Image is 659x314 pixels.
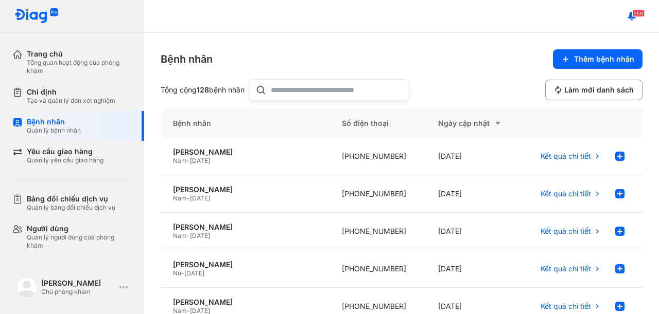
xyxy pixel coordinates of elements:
div: Quản lý yêu cầu giao hàng [27,156,103,164]
span: - [187,194,190,202]
div: [PERSON_NAME] [173,147,317,157]
span: [DATE] [184,269,204,277]
div: Quản lý bệnh nhân [27,126,81,135]
span: Kết quả chi tiết [541,152,591,161]
span: - [181,269,184,277]
div: Tạo và quản lý đơn xét nghiệm [27,97,115,105]
div: [DATE] [426,175,522,213]
div: [PHONE_NUMBER] [329,213,426,250]
span: Kết quả chi tiết [541,189,591,198]
span: - [187,157,190,164]
div: Bệnh nhân [161,109,329,138]
div: [PERSON_NAME] [173,185,317,194]
div: [DATE] [426,138,522,175]
div: [PERSON_NAME] [173,260,317,269]
div: Trang chủ [27,49,132,59]
div: Bảng đối chiếu dịch vụ [27,194,115,204]
img: logo [16,277,37,298]
div: Số điện thoại [329,109,426,138]
div: Yêu cầu giao hàng [27,147,103,156]
button: Làm mới danh sách [545,80,643,100]
div: Quản lý bảng đối chiếu dịch vụ [27,204,115,212]
div: Người dùng [27,224,132,233]
span: [DATE] [190,194,210,202]
span: Nam [173,194,187,202]
div: [PERSON_NAME] [41,279,115,288]
span: 258 [632,10,645,17]
div: Ngày cập nhật [438,117,510,130]
div: [PHONE_NUMBER] [329,250,426,288]
span: Kết quả chi tiết [541,302,591,311]
span: Kết quả chi tiết [541,227,591,236]
div: Bệnh nhân [161,52,213,66]
div: [PERSON_NAME] [173,223,317,232]
span: Nam [173,232,187,239]
div: [DATE] [426,250,522,288]
div: [DATE] [426,213,522,250]
span: Làm mới danh sách [564,85,634,95]
span: Kết quả chi tiết [541,264,591,273]
div: [PERSON_NAME] [173,298,317,307]
span: Nam [173,157,187,164]
div: Chỉ định [27,87,115,97]
button: Thêm bệnh nhân [553,49,643,69]
span: 128 [197,85,209,94]
div: Quản lý người dùng của phòng khám [27,233,132,250]
img: logo [14,8,59,24]
span: - [187,232,190,239]
span: Thêm bệnh nhân [574,54,634,64]
div: [PHONE_NUMBER] [329,175,426,213]
div: Chủ phòng khám [41,288,115,296]
span: [DATE] [190,157,210,164]
span: Nữ [173,269,181,277]
span: [DATE] [190,232,210,239]
div: Tổng cộng bệnh nhân [161,85,245,95]
div: Bệnh nhân [27,117,81,126]
div: [PHONE_NUMBER] [329,138,426,175]
div: Tổng quan hoạt động của phòng khám [27,59,132,75]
